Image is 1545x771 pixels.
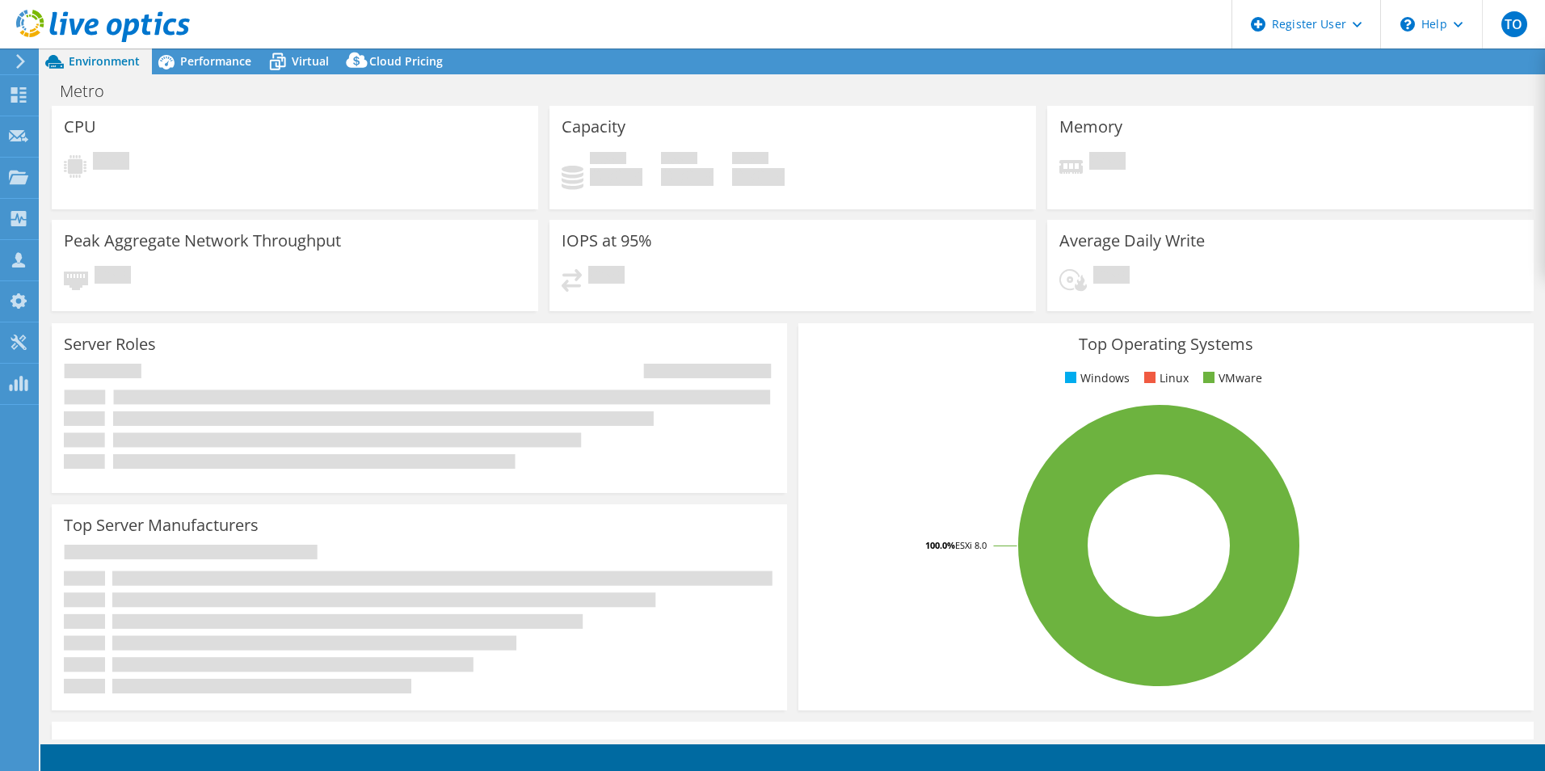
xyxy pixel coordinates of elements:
span: Environment [69,53,140,69]
span: Total [732,152,768,168]
li: Windows [1061,369,1130,387]
span: Used [590,152,626,168]
span: Pending [1093,266,1130,288]
h3: Peak Aggregate Network Throughput [64,232,341,250]
h3: IOPS at 95% [562,232,652,250]
li: VMware [1199,369,1262,387]
h4: 0 GiB [590,168,642,186]
h4: 0 GiB [732,168,785,186]
svg: \n [1400,17,1415,32]
h3: Capacity [562,118,625,136]
span: Pending [588,266,625,288]
h3: Top Server Manufacturers [64,516,259,534]
span: Free [661,152,697,168]
span: TO [1501,11,1527,37]
span: Pending [1089,152,1126,174]
h3: Average Daily Write [1059,232,1205,250]
span: Cloud Pricing [369,53,443,69]
span: Pending [95,266,131,288]
span: Pending [93,152,129,174]
h3: Memory [1059,118,1122,136]
h3: Top Operating Systems [810,335,1522,353]
h4: 0 GiB [661,168,714,186]
tspan: 100.0% [925,539,955,551]
h3: CPU [64,118,96,136]
tspan: ESXi 8.0 [955,539,987,551]
span: Performance [180,53,251,69]
span: Virtual [292,53,329,69]
h3: Server Roles [64,335,156,353]
h1: Metro [53,82,129,100]
li: Linux [1140,369,1189,387]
